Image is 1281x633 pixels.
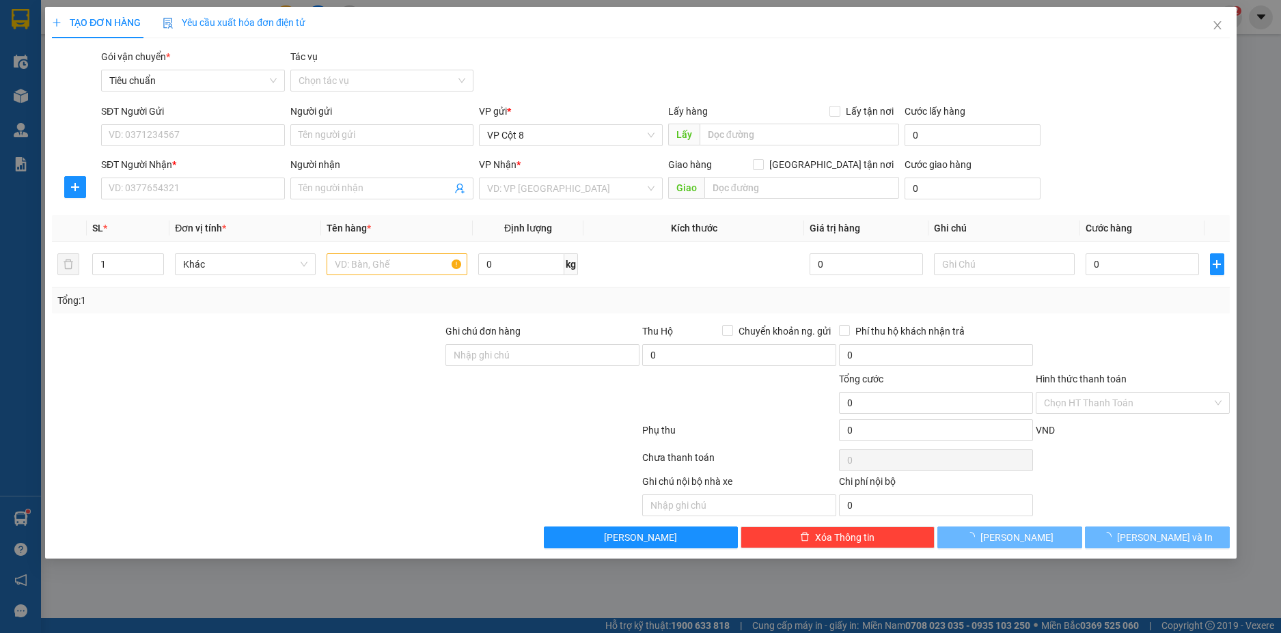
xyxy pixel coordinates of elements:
span: Cước hàng [1086,223,1132,234]
span: [PERSON_NAME] và In [1116,530,1212,545]
span: Giá trị hàng [810,223,860,234]
div: Chưa thanh toán [641,450,838,474]
span: SL [92,223,103,234]
div: Phụ thu [641,423,838,447]
button: [PERSON_NAME] [937,526,1082,548]
button: [PERSON_NAME] và In [1084,526,1229,548]
span: Tên hàng [327,223,371,234]
span: Phí thu hộ khách nhận trả [849,324,969,339]
span: Chuyển khoản ng. gửi [732,324,836,339]
span: loading [1101,532,1116,541]
input: Cước lấy hàng [904,124,1040,146]
span: Lấy hàng [667,106,707,117]
input: Dọc đường [704,177,898,199]
button: deleteXóa Thông tin [740,526,934,548]
button: plus [64,176,86,198]
input: Ghi chú đơn hàng [445,344,639,366]
span: Xóa Thông tin [815,530,874,545]
div: SĐT Người Nhận [101,157,285,172]
input: 0 [810,253,923,275]
button: [PERSON_NAME] [544,526,738,548]
span: Thu Hộ [642,326,672,337]
span: Lấy [667,124,699,145]
input: VD: Bàn, Ghế [327,253,467,275]
span: Tiêu chuẩn [109,70,277,91]
span: user-add [454,183,465,194]
input: Dọc đường [699,124,898,145]
img: icon [163,18,174,29]
span: VP Nhận [479,159,516,170]
input: Nhập ghi chú [642,494,836,516]
span: TẠO ĐƠN HÀNG [52,17,141,28]
button: delete [57,253,79,275]
button: Close [1198,7,1236,45]
input: Ghi Chú [933,253,1074,275]
label: Ghi chú đơn hàng [445,326,521,337]
div: SĐT Người Gửi [101,104,285,119]
div: Ghi chú nội bộ nhà xe [642,474,836,494]
label: Hình thức thanh toán [1035,374,1126,384]
span: loading [965,532,980,541]
span: VP Cột 8 [487,125,655,145]
label: Cước giao hàng [904,159,971,170]
span: plus [1210,259,1223,270]
label: Tác vụ [290,51,317,62]
div: VP gửi [479,104,663,119]
div: Tổng: 1 [57,293,495,308]
div: Người gửi [290,104,473,119]
span: delete [800,532,810,543]
span: [PERSON_NAME] [604,530,677,545]
span: close [1211,20,1222,31]
span: Khác [183,254,307,275]
span: [PERSON_NAME] [980,530,1053,545]
span: Gói vận chuyển [101,51,170,62]
span: Đơn vị tính [175,223,226,234]
span: Kích thước [670,223,717,234]
span: Lấy tận nơi [840,104,898,119]
th: Ghi chú [928,215,1079,242]
span: Định lượng [504,223,552,234]
div: Người nhận [290,157,473,172]
span: VND [1035,425,1054,436]
input: Cước giao hàng [904,178,1040,199]
div: Chi phí nội bộ [838,474,1032,494]
span: plus [65,182,85,193]
span: kg [564,253,578,275]
span: Yêu cầu xuất hóa đơn điện tử [163,17,305,28]
span: Tổng cước [838,374,883,384]
button: plus [1209,253,1224,275]
span: [GEOGRAPHIC_DATA] tận nơi [763,157,898,172]
label: Cước lấy hàng [904,106,965,117]
span: plus [52,18,61,27]
span: Giao hàng [667,159,711,170]
span: Giao [667,177,704,199]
